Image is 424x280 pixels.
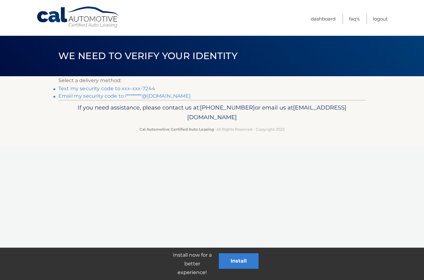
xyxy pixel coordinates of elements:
a: Dashboard [311,14,336,24]
a: Logout [373,14,388,24]
strong: Cal Automotive Certified Auto Leasing [139,127,214,132]
a: FAQ's [349,14,359,24]
p: Install now for a better experience! [165,251,219,277]
span: We need to verify your identity [58,50,237,62]
p: Select a delivery method: [58,76,366,85]
p: - All Rights Reserved - Copyright 2025 [62,126,362,133]
a: Cal Automotive [36,6,120,28]
a: Text my security code to xxx-xxx-7244 [58,86,155,91]
a: Email my security code to l********@[DOMAIN_NAME] [58,93,191,99]
span: [PHONE_NUMBER] [200,104,255,111]
button: Install [219,253,259,269]
p: If you need assistance, please contact us at: or email us at [62,103,362,123]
